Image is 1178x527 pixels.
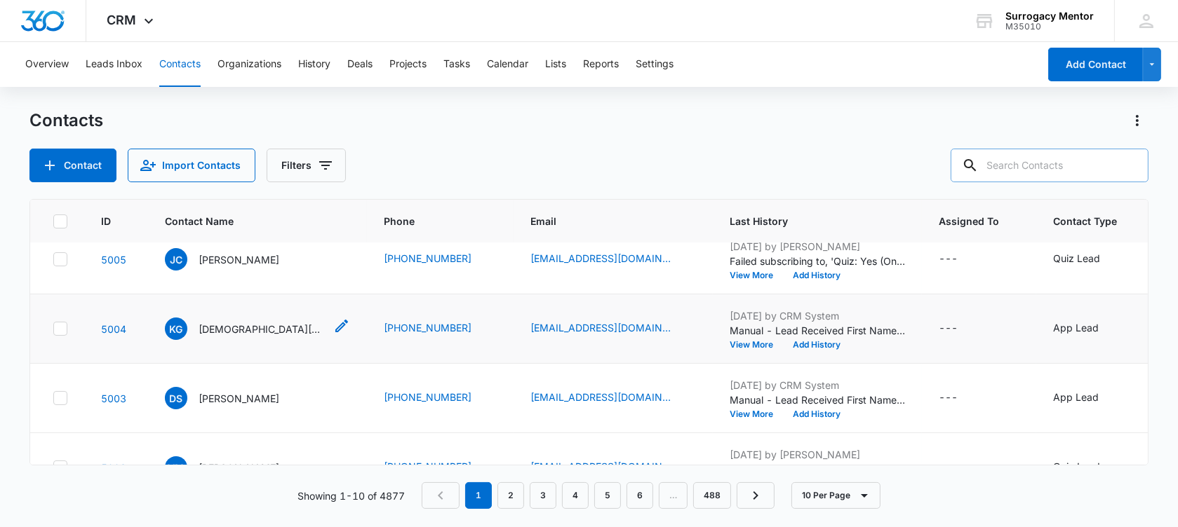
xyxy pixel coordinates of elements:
div: Contact Name - Diana Shobe - Select to Edit Field [165,387,304,409]
div: Contact Name - Jamie Chase - Select to Edit Field [165,248,304,271]
a: Navigate to contact details page for Diana Shobe [101,392,126,404]
span: JC [165,248,187,271]
div: Contact Name - Kristen Gaede - Select to Edit Field [165,317,350,340]
a: Page 3 [530,482,556,509]
div: Contact Type - Quiz Lead - Select to Edit Field [1053,459,1125,476]
div: Email - keajam0223a@gmail.com - Select to Edit Field [530,251,696,268]
span: CRM [107,13,137,27]
span: ID [101,214,111,228]
p: [PERSON_NAME] [199,252,279,267]
button: Add History [783,341,850,349]
a: [PHONE_NUMBER] [384,390,471,404]
a: [PHONE_NUMBER] [384,459,471,474]
span: DS [165,387,187,409]
a: [EMAIL_ADDRESS][DOMAIN_NAME] [530,390,671,404]
div: Phone - +1 (517) 817-9129 - Select to Edit Field [384,251,497,268]
p: Failed subscribing to, 'Quiz: Yes (Ongoing) - recreated 7/15'. [730,254,905,268]
p: Manual - Lead Received First Name: [PERSON_NAME] Last Name: [PERSON_NAME] Phone: [PHONE_NUMBER] E... [730,392,905,407]
div: Phone - +1 (253) 229-3440 - Select to Edit Field [384,320,497,337]
button: Add Contact [1048,48,1143,81]
button: Import Contacts [128,149,255,182]
p: [DATE] by CRM System [730,378,905,392]
div: Assigned To - - Select to Edit Field [939,320,983,337]
a: Page 4 [562,482,589,509]
p: Manual - Lead Received First Name: [PERSON_NAME] Last Name: [PERSON_NAME] Phone: [PHONE_NUMBER] E... [730,323,905,338]
span: Contact Name [165,214,330,228]
button: Overview [25,42,69,87]
div: App Lead [1053,390,1099,404]
button: Projects [389,42,427,87]
div: account name [1005,11,1094,22]
a: Page 2 [497,482,524,509]
p: [DATE] by CRM System [730,308,905,323]
span: Assigned To [939,214,999,228]
button: Organizations [217,42,281,87]
a: [EMAIL_ADDRESS][DOMAIN_NAME] [530,320,671,335]
div: Contact Type - App Lead - Select to Edit Field [1053,390,1124,406]
button: Add History [783,410,850,418]
input: Search Contacts [951,149,1149,182]
button: Actions [1126,109,1149,132]
a: [PHONE_NUMBER] [384,251,471,266]
div: account id [1005,22,1094,32]
div: --- [939,390,958,406]
p: [DEMOGRAPHIC_DATA][PERSON_NAME] [199,322,325,336]
button: Add Contact [29,149,116,182]
a: Next Page [737,482,775,509]
a: Navigate to contact details page for Veronica Marmol [101,462,126,474]
button: History [298,42,330,87]
div: Email - vmarmol421@yahoo.com - Select to Edit Field [530,459,696,476]
button: Tasks [443,42,470,87]
em: 1 [465,482,492,509]
div: Phone - +1 (929) 670-2789 - Select to Edit Field [384,459,497,476]
div: Assigned To - - Select to Edit Field [939,251,983,268]
a: Navigate to contact details page for Kristen Gaede [101,323,126,335]
h1: Contacts [29,110,103,131]
span: Email [530,214,676,228]
div: Contact Type - App Lead - Select to Edit Field [1053,320,1124,337]
span: Last History [730,214,885,228]
div: App Lead [1053,320,1099,335]
nav: Pagination [422,482,775,509]
a: Page 5 [594,482,621,509]
button: Settings [636,42,674,87]
p: [DATE] by [PERSON_NAME] [730,447,905,462]
p: Showing 1-10 of 4877 [297,488,405,503]
p: [DATE] by [PERSON_NAME] [730,239,905,254]
div: Email - Mrs.gaede23@gmail.com - Select to Edit Field [530,320,696,337]
div: Phone - +1 (615) 473-2700 - Select to Edit Field [384,390,497,406]
a: Page 6 [627,482,653,509]
div: Contact Type - Quiz Lead - Select to Edit Field [1053,251,1125,268]
button: Lists [545,42,566,87]
span: Contact Type [1053,214,1117,228]
button: 10 Per Page [791,482,881,509]
div: --- [939,251,958,268]
button: Filters [267,149,346,182]
a: Page 488 [693,482,731,509]
div: --- [939,320,958,337]
div: Assigned To - - Select to Edit Field [939,459,983,476]
div: Quiz Lead [1053,251,1100,266]
a: Navigate to contact details page for Jamie Chase [101,254,126,266]
span: Phone [384,214,476,228]
button: Calendar [487,42,528,87]
div: Assigned To - - Select to Edit Field [939,390,983,406]
button: Contacts [159,42,201,87]
button: Leads Inbox [86,42,142,87]
a: [EMAIL_ADDRESS][DOMAIN_NAME] [530,251,671,266]
a: [PHONE_NUMBER] [384,320,471,335]
button: View More [730,410,783,418]
a: [EMAIL_ADDRESS][DOMAIN_NAME] [530,459,671,474]
div: --- [939,459,958,476]
button: Reports [583,42,619,87]
div: Email - dianashobe620@gmail.com - Select to Edit Field [530,390,696,406]
button: View More [730,271,783,280]
button: View More [730,341,783,349]
p: [PERSON_NAME] [199,460,279,475]
div: Contact Name - Veronica Marmol - Select to Edit Field [165,456,304,479]
span: VM [165,456,187,479]
p: [PERSON_NAME] [199,391,279,406]
button: Deals [347,42,373,87]
p: Failed subscribing to, 'Quiz: Yes (Ongoing) - recreated 7/15'. [730,462,905,477]
div: Quiz Lead [1053,459,1100,474]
